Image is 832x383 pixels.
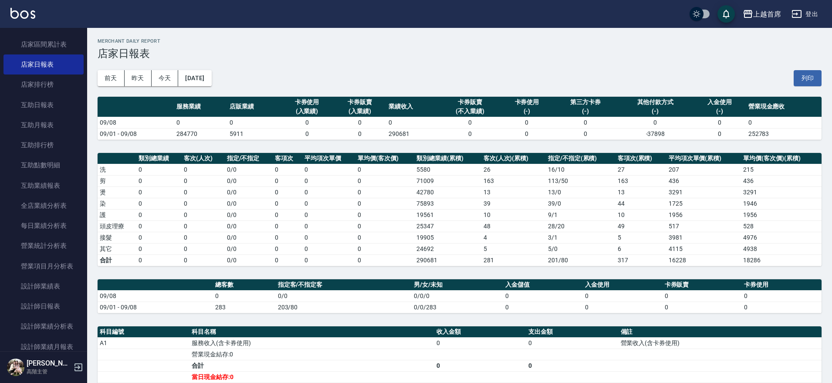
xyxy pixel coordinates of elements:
td: 0 [136,254,182,266]
td: 0 [136,164,182,175]
td: 0 [273,164,302,175]
td: 5 [616,232,666,243]
td: 290681 [414,254,481,266]
td: 0 [355,220,414,232]
td: 0 [302,243,355,254]
td: 16228 [666,254,741,266]
td: 0 [273,232,302,243]
td: 0 / 0 [225,243,273,254]
img: Person [7,359,24,376]
td: 0 [553,117,617,128]
td: 281 [481,254,546,266]
td: 0 [182,198,225,209]
td: 0 [526,360,618,371]
td: 163 [481,175,546,186]
th: 男/女/未知 [412,279,503,291]
td: 0 [273,220,302,232]
td: 0 [273,243,302,254]
td: 284770 [174,128,227,139]
td: 0 [503,290,583,302]
td: 252783 [746,128,822,139]
td: 0 [355,186,414,198]
td: 207 [666,164,741,175]
a: 營業項目月分析表 [3,256,84,276]
th: 客次(人次)(累積) [481,153,546,164]
th: 指定客/不指定客 [276,279,412,291]
th: 指定/不指定 [225,153,273,164]
td: 13 [481,186,546,198]
table: a dense table [98,153,822,266]
th: 營業現金應收 [746,97,822,117]
td: 0 [273,209,302,220]
td: 290681 [386,128,440,139]
td: 0 [136,198,182,209]
td: 75893 [414,198,481,209]
td: 0 [302,186,355,198]
td: 528 [741,220,822,232]
td: 5911 [227,128,281,139]
td: 1946 [741,198,822,209]
td: 436 [666,175,741,186]
p: 高階主管 [27,368,71,376]
th: 客項次(累積) [616,153,666,164]
td: 0 [618,117,693,128]
td: 0 [136,220,182,232]
td: 0 [501,128,554,139]
a: 設計師業績表 [3,276,84,296]
th: 總客數 [213,279,276,291]
a: 營業統計分析表 [3,236,84,256]
button: 登出 [788,6,822,22]
img: Logo [10,8,35,19]
th: 類別總業績 [136,153,182,164]
button: save [717,5,735,23]
a: 互助排行榜 [3,135,84,155]
a: 每日業績分析表 [3,216,84,236]
td: 0 [355,232,414,243]
td: 5 / 0 [546,243,616,254]
th: 卡券使用 [742,279,822,291]
td: 當日現金結存:0 [189,371,434,383]
td: 4 [481,232,546,243]
th: 收入金額 [434,326,526,338]
td: 0 [227,117,281,128]
td: 0 [182,209,225,220]
a: 店家日報表 [3,54,84,75]
td: 剪 [98,175,136,186]
th: 支出金額 [526,326,618,338]
td: 3981 [666,232,741,243]
td: 0 [501,117,554,128]
td: 0 [302,198,355,209]
th: 店販業績 [227,97,281,117]
div: (-) [695,107,744,116]
td: 營業收入(含卡券使用) [619,337,822,349]
td: 0 [273,254,302,266]
td: 09/08 [98,117,174,128]
td: 39 [481,198,546,209]
td: 48 [481,220,546,232]
td: 0 / 0 [225,209,273,220]
th: 服務業績 [174,97,227,117]
a: 店家區間累計表 [3,34,84,54]
td: 洗 [98,164,136,175]
td: 09/08 [98,290,213,302]
td: 201/80 [546,254,616,266]
td: 3 / 1 [546,232,616,243]
td: 0 [355,254,414,266]
td: 護 [98,209,136,220]
a: 互助日報表 [3,95,84,115]
td: 0 / 0 [225,198,273,209]
td: 0 [281,128,334,139]
div: 第三方卡券 [555,98,615,107]
th: 平均項次單價 [302,153,355,164]
td: 0 / 0 [225,220,273,232]
td: 4115 [666,243,741,254]
td: 26 [481,164,546,175]
td: 0 [355,175,414,186]
td: 16 / 10 [546,164,616,175]
td: 0 [182,232,225,243]
td: 4976 [741,232,822,243]
td: 0 / 0 [225,164,273,175]
td: 0 [742,302,822,313]
div: (入業績) [283,107,331,116]
td: 517 [666,220,741,232]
